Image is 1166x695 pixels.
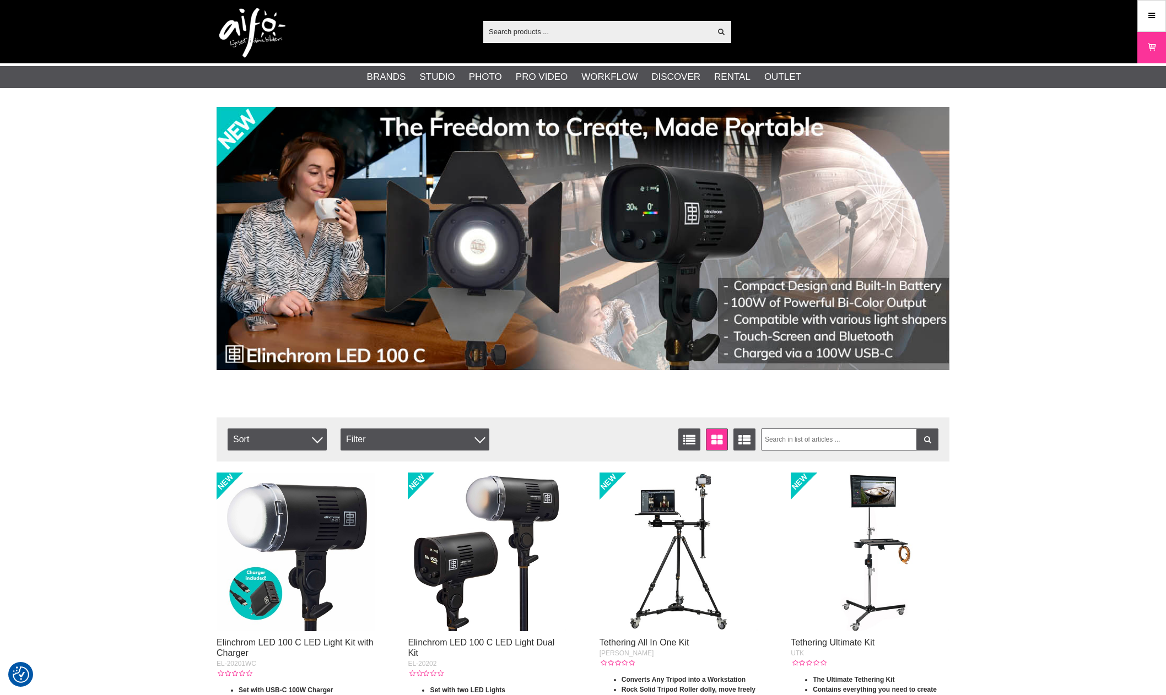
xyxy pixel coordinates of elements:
a: Elinchrom LED 100 C LED Light Dual Kit [408,638,554,658]
a: Workflow [581,70,638,84]
a: Filter [916,428,938,450]
img: Tethering Ultimate Kit [791,473,949,631]
a: Rental [714,70,751,84]
a: Extended list [733,428,755,450]
div: Customer rating: 0 [217,669,252,678]
a: Elinchrom LED 100 C LED Light Kit with Charger [217,638,374,658]
img: Ad:002 banner-elin-led100c11390x.jpg [217,107,949,370]
img: Revisit consent button [13,666,29,683]
div: Customer rating: 0 [408,669,443,678]
strong: Set with USB-C 100W Charger [239,686,333,694]
span: Sort [228,428,327,450]
img: Elinchrom LED 100 C LED Light Kit with Charger [217,473,375,631]
span: [PERSON_NAME] [600,649,654,657]
a: Photo [469,70,502,84]
img: logo.png [219,8,285,58]
a: Tethering All In One Kit [600,638,689,647]
a: Studio [419,70,455,84]
a: List [678,428,700,450]
a: Pro Video [516,70,568,84]
span: EL-20202 [408,660,436,667]
button: Consent Preferences [13,665,29,685]
input: Search in list of articles ... [761,428,939,450]
a: Window [706,428,728,450]
a: Brands [367,70,406,84]
div: Customer rating: 0 [791,658,826,668]
strong: Set with two LED Lights [430,686,505,694]
div: Customer rating: 0 [600,658,635,668]
span: EL-20201WC [217,660,256,667]
strong: The Ultimate Tethering Kit [813,676,894,683]
a: Tethering Ultimate Kit [791,638,875,647]
a: Outlet [764,70,801,84]
strong: Contains everything you need to create [813,686,937,693]
img: Tethering All In One Kit [600,473,758,631]
img: Elinchrom LED 100 C LED Light Dual Kit [408,473,566,631]
strong: Converts Any Tripod into a Workstation [622,676,746,683]
a: Discover [651,70,700,84]
div: Filter [341,428,489,450]
span: UTK [791,649,804,657]
input: Search products ... [483,23,711,40]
